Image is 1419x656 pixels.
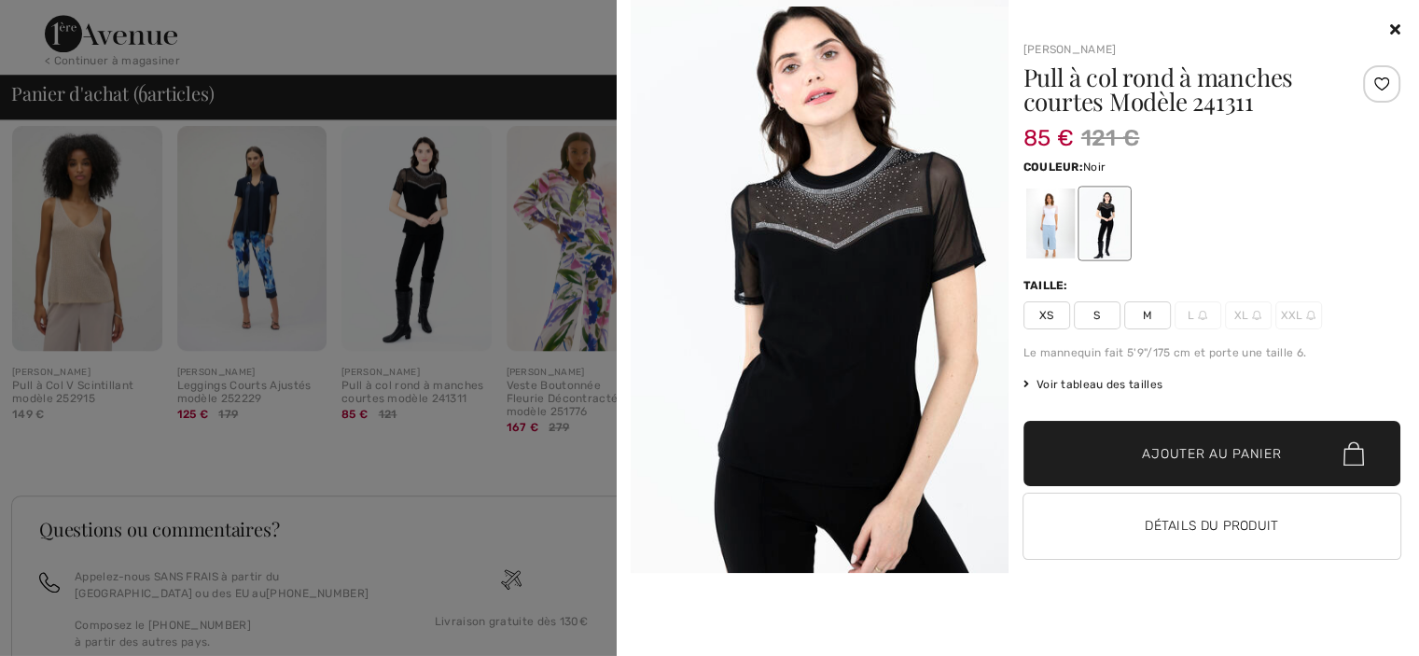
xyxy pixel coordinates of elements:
span: L [1175,301,1221,329]
div: Taille: [1023,277,1072,294]
span: 85 € [1023,106,1074,151]
div: Blanc [1025,188,1074,258]
span: Couleur: [1023,161,1083,174]
span: M [1124,301,1171,329]
span: Voir tableau des tailles [1023,376,1163,393]
span: Aide [42,13,79,30]
span: XS [1023,301,1070,329]
button: Détails du produit [1023,494,1401,559]
span: XL [1225,301,1272,329]
span: Noir [1083,161,1106,174]
button: Ajouter au panier [1023,421,1401,486]
div: Le mannequin fait 5'9"/175 cm et porte une taille 6. [1023,344,1401,361]
span: XXL [1275,301,1322,329]
img: ring-m.svg [1198,311,1207,320]
div: Noir [1079,188,1128,258]
img: Bag.svg [1343,441,1364,466]
img: frank-lyman-tops-black_6281241311a2_83e5_search.jpg [631,7,1009,573]
a: [PERSON_NAME] [1023,43,1117,56]
h1: Pull à col rond à manches courtes Modèle 241311 [1023,65,1338,114]
span: 121 € [1081,121,1140,155]
span: Ajouter au panier [1142,444,1281,464]
img: ring-m.svg [1306,311,1315,320]
span: S [1074,301,1120,329]
img: ring-m.svg [1252,311,1261,320]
